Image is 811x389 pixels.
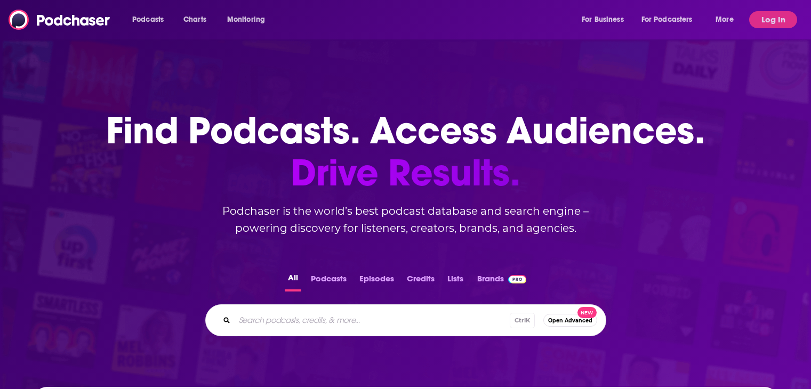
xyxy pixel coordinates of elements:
span: Drive Results. [106,152,705,194]
h2: Podchaser is the world’s best podcast database and search engine – powering discovery for listene... [192,202,619,237]
span: New [577,307,597,318]
img: Podchaser - Follow, Share and Rate Podcasts [9,10,111,30]
a: BrandsPodchaser Pro [477,271,527,291]
div: Search podcasts, credits, & more... [205,304,606,336]
span: Podcasts [132,12,164,27]
button: Lists [444,271,467,291]
button: open menu [220,11,279,28]
span: More [716,12,734,27]
span: Open Advanced [548,318,592,323]
span: Ctrl K [510,313,535,328]
input: Search podcasts, credits, & more... [235,312,510,329]
button: Open AdvancedNew [543,314,597,327]
span: For Business [582,12,624,27]
button: Podcasts [308,271,350,291]
span: For Podcasters [641,12,693,27]
button: open menu [708,11,747,28]
button: open menu [635,11,708,28]
h1: Find Podcasts. Access Audiences. [106,110,705,194]
span: Charts [183,12,206,27]
img: Podchaser Pro [508,275,527,283]
span: Monitoring [227,12,265,27]
button: open menu [125,11,178,28]
a: Charts [176,11,213,28]
button: All [285,271,301,291]
button: Episodes [356,271,397,291]
button: Credits [404,271,438,291]
button: open menu [574,11,637,28]
button: Log In [749,11,797,28]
